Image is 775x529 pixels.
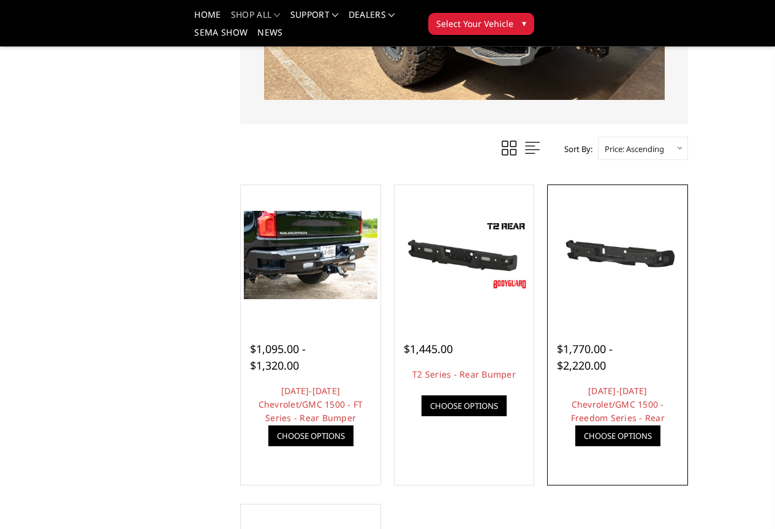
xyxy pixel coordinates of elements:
[404,341,453,356] span: $1,445.00
[194,10,221,28] a: Home
[522,17,526,29] span: ▾
[422,395,507,416] a: Choose Options
[268,425,353,446] a: Choose Options
[551,188,684,322] a: 2019-2025 Chevrolet/GMC 1500 - Freedom Series - Rear Bumper 2019-2025 Chevrolet/GMC 1500 - Freedo...
[231,10,281,28] a: shop all
[428,13,534,35] button: Select Your Vehicle
[558,140,592,158] label: Sort By:
[349,10,395,28] a: Dealers
[557,341,613,373] span: $1,770.00 - $2,220.00
[244,188,377,322] a: 2019-2025 Chevrolet/GMC 1500 - FT Series - Rear Bumper 2019-2025 Chevrolet/GMC 1500 - FT Series -...
[575,425,660,446] a: Choose Options
[398,218,531,292] img: T2 Series - Rear Bumper
[398,188,531,322] a: T2 Series - Rear Bumper T2 Series - Rear Bumper
[250,341,306,373] span: $1,095.00 - $1,320.00
[259,385,363,424] a: [DATE]-[DATE] Chevrolet/GMC 1500 - FT Series - Rear Bumper
[571,385,665,437] a: [DATE]-[DATE] Chevrolet/GMC 1500 - Freedom Series - Rear Bumper
[194,28,248,46] a: SEMA Show
[257,28,282,46] a: News
[551,223,684,286] img: 2019-2025 Chevrolet/GMC 1500 - Freedom Series - Rear Bumper
[244,211,377,300] img: 2019-2025 Chevrolet/GMC 1500 - FT Series - Rear Bumper
[412,368,516,380] a: T2 Series - Rear Bumper
[290,10,339,28] a: Support
[436,17,513,30] span: Select Your Vehicle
